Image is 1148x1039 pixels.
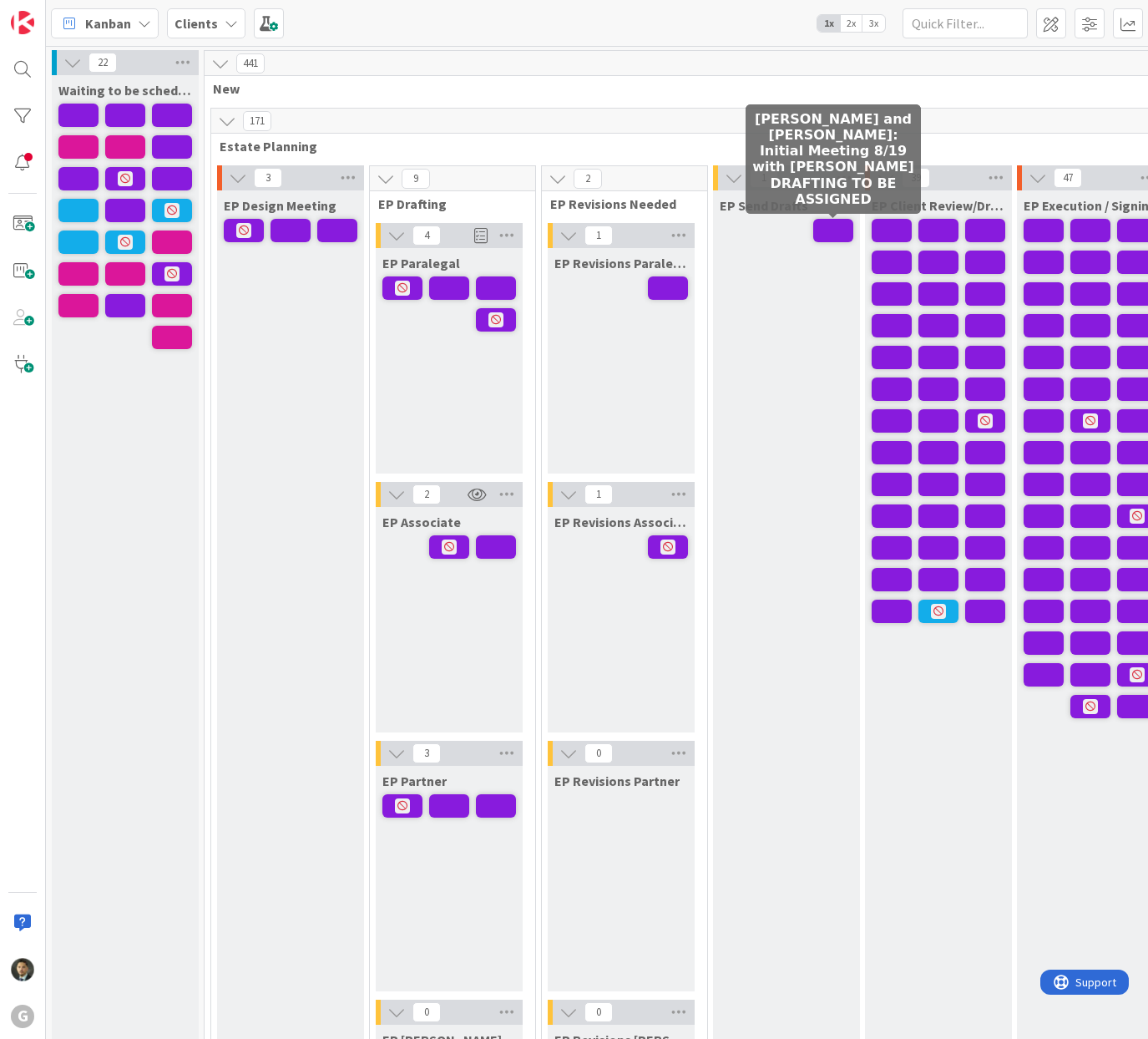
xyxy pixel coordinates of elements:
[862,15,885,32] span: 3x
[58,82,192,99] span: Waiting to be scheduled
[903,8,1028,38] input: Quick Filter...
[236,53,265,73] span: 441
[412,484,441,504] span: 2
[243,111,271,131] span: 171
[382,514,461,530] span: EP Associate
[584,1002,613,1022] span: 0
[840,15,862,32] span: 2x
[554,773,680,789] span: EP Revisions Partner
[224,197,336,214] span: EP Design Meeting
[554,514,688,530] span: EP Revisions Associate
[554,255,688,271] span: EP Revisions Paralegal
[872,197,1005,214] span: EP Client Review/Draft Review Meeting
[254,168,282,188] span: 3
[720,197,808,214] span: EP Send Drafts
[11,958,34,981] img: CG
[584,743,613,763] span: 0
[574,169,602,189] span: 2
[85,13,131,33] span: Kanban
[378,195,514,212] span: EP Drafting
[382,773,447,789] span: EP Partner
[402,169,430,189] span: 9
[412,1002,441,1022] span: 0
[550,195,686,212] span: EP Revisions Needed
[412,743,441,763] span: 3
[752,111,914,207] h5: [PERSON_NAME] and [PERSON_NAME]: Initial Meeting 8/19 with [PERSON_NAME] DRAFTING TO BE ASSIGNED
[584,484,613,504] span: 1
[412,226,441,246] span: 4
[11,11,34,34] img: Visit kanbanzone.com
[89,53,117,73] span: 22
[35,3,76,23] span: Support
[11,1005,34,1028] div: G
[382,255,460,271] span: EP Paralegal
[584,226,613,246] span: 1
[817,15,840,32] span: 1x
[174,15,218,32] b: Clients
[1054,168,1082,188] span: 47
